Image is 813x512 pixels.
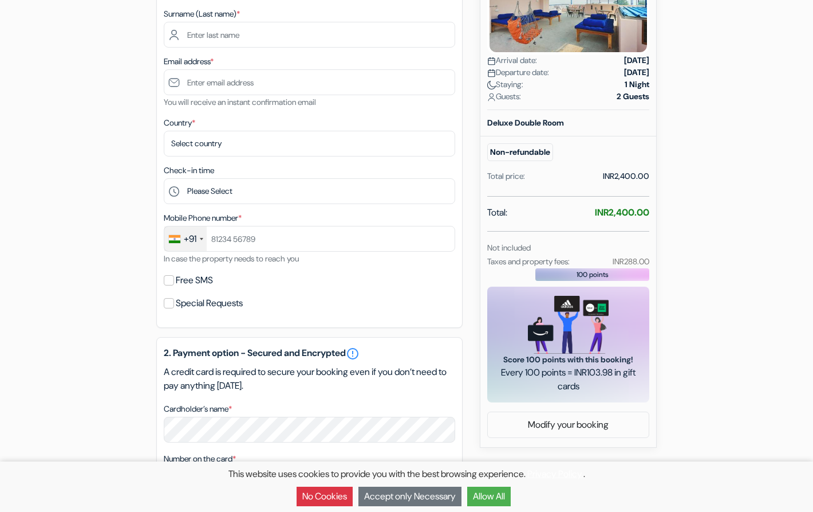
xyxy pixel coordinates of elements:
small: Non-refundable [487,143,553,161]
button: No Cookies [297,487,353,506]
b: Deluxe Double Room [487,118,564,128]
img: moon.svg [487,81,496,89]
button: Accept only Necessary [358,487,461,506]
span: Arrival date: [487,54,537,67]
div: +91 [184,232,196,246]
div: Total price: [487,170,525,182]
img: gift_card_hero_new.png [528,296,609,354]
strong: INR2,400.00 [595,206,649,218]
a: error_outline [346,347,360,361]
label: Special Requests [176,295,243,311]
small: Taxes and property fees: [487,256,570,267]
img: calendar.svg [487,69,496,77]
strong: [DATE] [624,67,649,79]
span: Staying: [487,79,523,91]
strong: 2 Guests [617,91,649,103]
small: INR288.00 [613,256,649,267]
span: 100 points [577,269,609,280]
input: Enter last name [164,22,455,48]
div: India (भारत): +91 [164,226,207,251]
label: Country [164,117,195,129]
strong: 1 Night [625,79,649,91]
input: 81234 56789 [164,226,455,252]
label: Check-in time [164,165,214,177]
label: Cardholder’s name [164,403,232,415]
span: Guests: [487,91,521,103]
span: Score 100 points with this booking! [501,354,636,366]
div: INR2,400.00 [603,170,649,182]
img: calendar.svg [487,57,496,65]
span: Every 100 points = INR103.98 in gift cards [501,366,636,393]
label: Number on the card [164,453,236,465]
p: A credit card is required to secure your booking even if you don’t need to pay anything [DATE]. [164,365,455,393]
button: Allow All [467,487,511,506]
label: Surname (Last name) [164,8,240,20]
a: Modify your booking [488,414,649,436]
small: In case the property needs to reach you [164,253,299,264]
span: Departure date: [487,67,549,79]
label: Mobile Phone number [164,212,242,224]
label: Free SMS [176,272,213,288]
h5: 2. Payment option - Secured and Encrypted [164,347,455,361]
span: Total: [487,206,507,220]
strong: [DATE] [624,54,649,67]
label: Email address [164,56,214,68]
a: Privacy Policy. [527,468,583,480]
img: user_icon.svg [487,93,496,101]
p: This website uses cookies to provide you with the best browsing experience. . [6,467,807,481]
small: Not included [487,243,531,253]
input: Enter email address [164,69,455,95]
small: You will receive an instant confirmation email [164,97,316,107]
